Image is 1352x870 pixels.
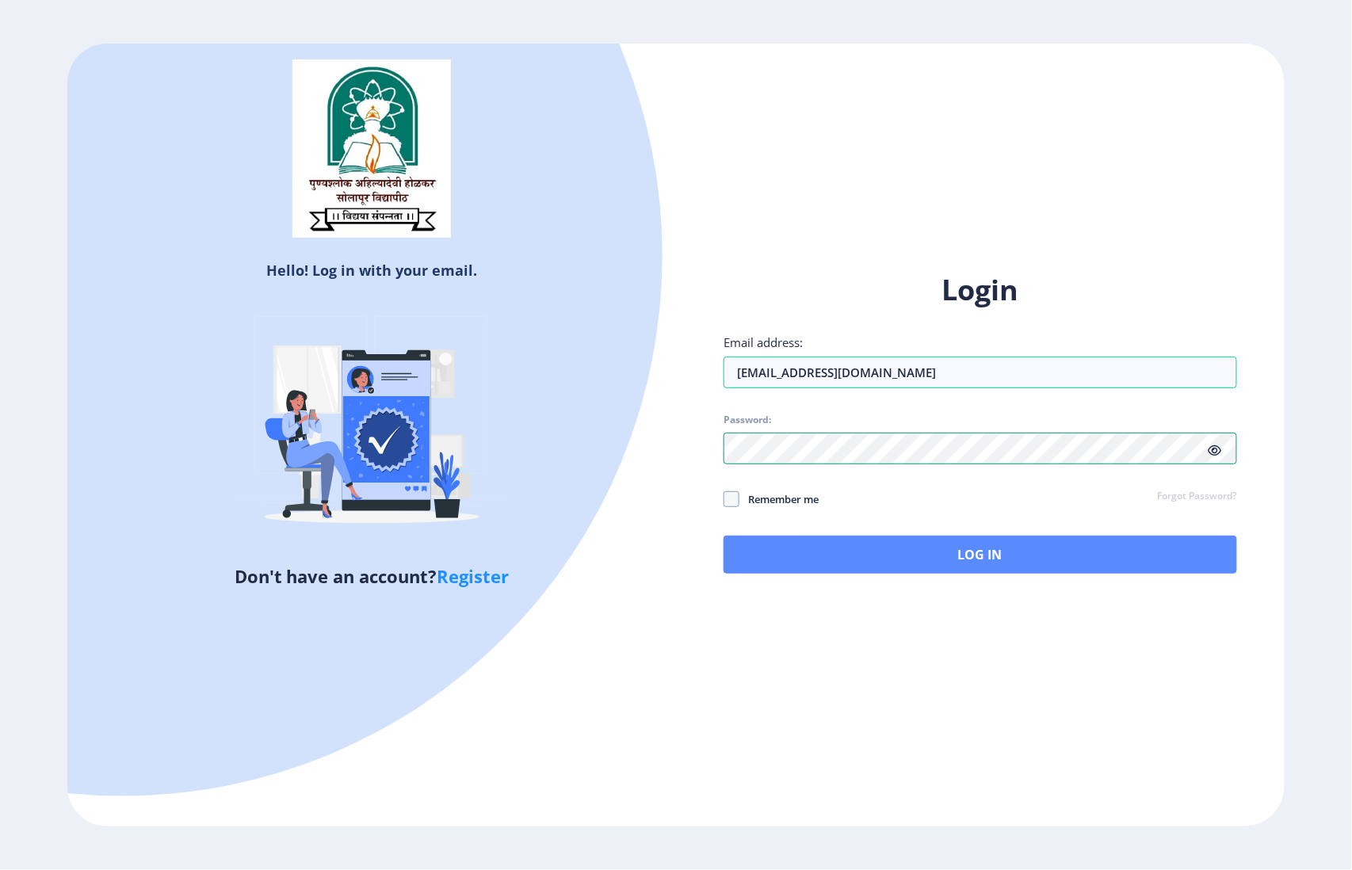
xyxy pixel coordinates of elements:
button: Log In [724,536,1237,574]
h5: Don't have an account? [79,563,664,589]
input: Email address [724,357,1237,388]
label: Email address: [724,334,803,350]
img: Verified-rafiki.svg [233,286,510,563]
label: Password: [724,414,771,426]
span: Remember me [739,490,819,509]
a: Forgot Password? [1158,490,1237,504]
img: sulogo.png [292,59,451,238]
a: Register [437,564,510,588]
h1: Login [724,271,1237,309]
